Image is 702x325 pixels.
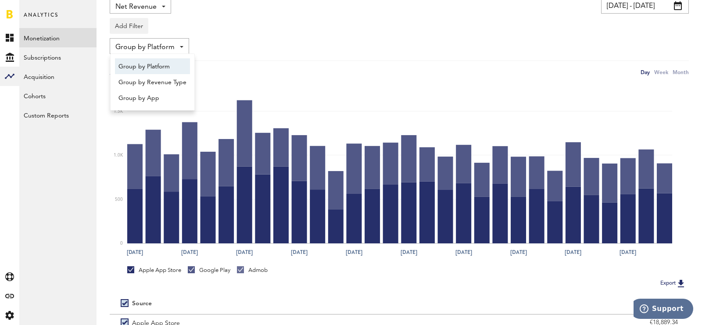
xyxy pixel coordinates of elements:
div: Month [673,68,689,77]
div: Period total [410,300,678,307]
text: 1.5K [114,109,123,114]
text: [DATE] [127,249,143,257]
span: Group by Platform [118,59,186,74]
img: Export [676,278,686,289]
text: 0 [120,241,123,246]
text: [DATE] [455,249,472,257]
a: Subscriptions [19,47,97,67]
a: Group by Revenue Type [115,74,190,90]
a: Custom Reports [19,105,97,125]
div: Apple App Store [127,266,181,274]
div: Week [654,68,668,77]
div: Day [641,68,650,77]
text: 1.0K [114,153,123,157]
span: Group by Platform [115,40,175,55]
button: Export [658,278,689,289]
span: Group by App [118,91,186,106]
div: Source [132,300,152,307]
a: Group by Platform [115,58,190,74]
text: [DATE] [346,249,362,257]
iframe: Opens a widget where you can find more information [634,299,693,321]
span: Analytics [24,10,58,28]
text: [DATE] [401,249,417,257]
span: Group by Revenue Type [118,75,186,90]
text: [DATE] [620,249,637,257]
div: Google Play [188,266,230,274]
text: [DATE] [510,249,527,257]
text: [DATE] [291,249,308,257]
text: [DATE] [181,249,198,257]
text: [DATE] [565,249,582,257]
a: Cohorts [19,86,97,105]
div: Admob [237,266,268,274]
a: Group by App [115,90,190,106]
text: 500 [115,197,123,202]
button: Add Filter [110,18,148,34]
text: [DATE] [236,249,253,257]
a: Monetization [19,28,97,47]
a: Acquisition [19,67,97,86]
